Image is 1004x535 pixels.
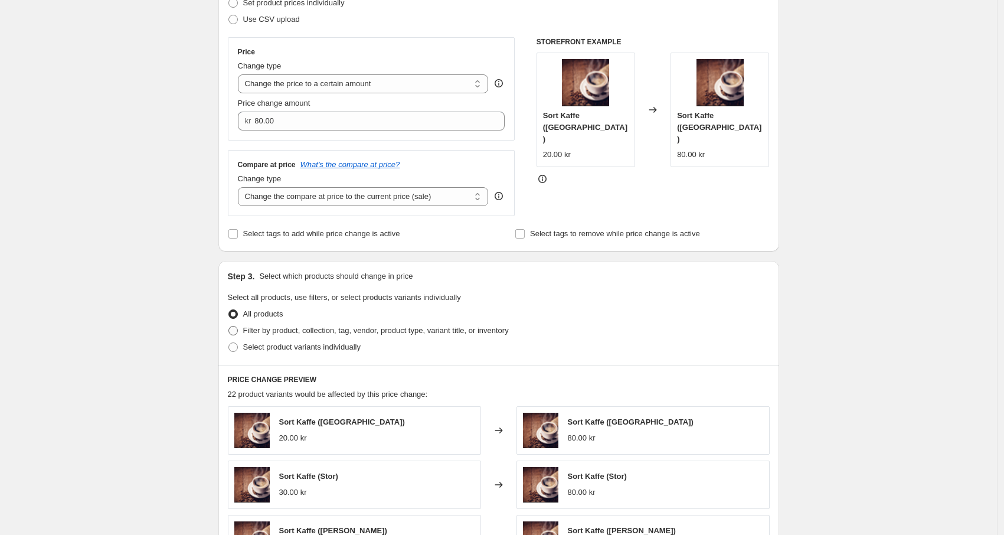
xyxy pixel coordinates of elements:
span: Sort Kaffe ([PERSON_NAME]) [279,526,387,535]
span: Change type [238,174,282,183]
h6: STOREFRONT EXAMPLE [537,37,770,47]
div: 80.00 kr [568,487,596,498]
span: Select tags to add while price change is active [243,229,400,238]
span: Filter by product, collection, tag, vendor, product type, variant title, or inventory [243,326,509,335]
p: Select which products should change in price [259,270,413,282]
span: Sort Kaffe ([GEOGRAPHIC_DATA]) [677,111,761,143]
span: Select tags to remove while price change is active [530,229,700,238]
h3: Compare at price [238,160,296,169]
h6: PRICE CHANGE PREVIEW [228,375,770,384]
div: 80.00 kr [568,432,596,444]
img: Sortkaffe_80x.png [523,413,558,448]
img: Sortkaffe_80x.png [523,467,558,503]
span: kr [245,116,251,125]
span: Sort Kaffe (Stor) [568,472,627,481]
img: Sortkaffe_80x.png [234,413,270,448]
span: Sort Kaffe ([GEOGRAPHIC_DATA]) [543,111,627,143]
div: help [493,190,505,202]
h3: Price [238,47,255,57]
span: Change type [238,61,282,70]
div: 20.00 kr [543,149,571,161]
div: 20.00 kr [279,432,307,444]
span: Sort Kaffe ([GEOGRAPHIC_DATA]) [568,417,694,426]
input: 80.00 [254,112,487,131]
div: 30.00 kr [279,487,307,498]
div: 80.00 kr [677,149,705,161]
span: 22 product variants would be affected by this price change: [228,390,428,399]
span: Sort Kaffe ([PERSON_NAME]) [568,526,676,535]
h2: Step 3. [228,270,255,282]
span: Select all products, use filters, or select products variants individually [228,293,461,302]
button: What's the compare at price? [300,160,400,169]
span: Sort Kaffe ([GEOGRAPHIC_DATA]) [279,417,405,426]
span: Select product variants individually [243,342,361,351]
span: Price change amount [238,99,310,107]
div: help [493,77,505,89]
img: Sortkaffe_80x.png [562,59,609,106]
span: Sort Kaffe (Stor) [279,472,338,481]
span: Use CSV upload [243,15,300,24]
img: Sortkaffe_80x.png [696,59,744,106]
span: All products [243,309,283,318]
img: Sortkaffe_80x.png [234,467,270,503]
